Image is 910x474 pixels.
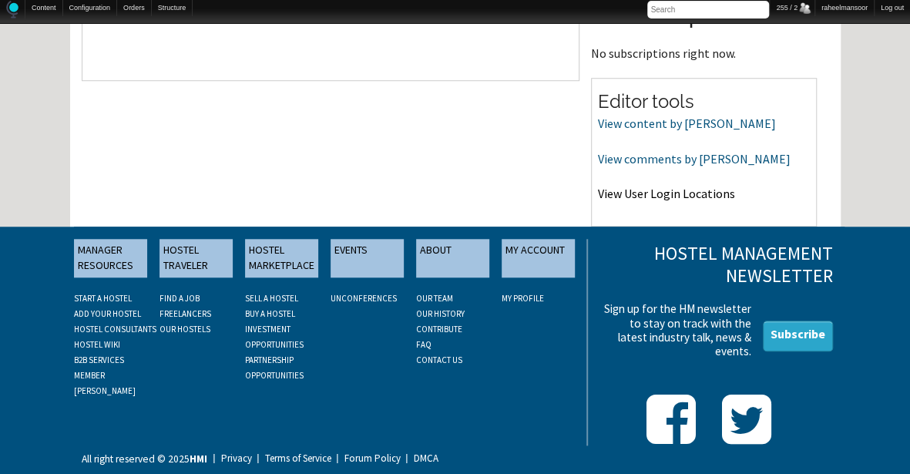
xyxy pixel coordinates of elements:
[598,116,776,131] a: View content by [PERSON_NAME]
[210,455,252,462] a: Privacy
[403,455,438,462] a: DMCA
[763,321,833,351] a: Subscribe
[74,239,147,277] a: MANAGER RESOURCES
[416,355,462,365] a: CONTACT US
[331,239,404,277] a: EVENTS
[74,339,120,350] a: HOSTEL WIKI
[245,239,318,277] a: HOSTEL MARKETPLACE
[74,324,156,334] a: HOSTEL CONSULTANTS
[598,89,810,115] h2: Editor tools
[416,293,453,304] a: OUR TEAM
[416,339,431,350] a: FAQ
[6,1,18,18] img: Home
[82,451,207,468] p: All right reserved © 2025
[416,324,462,334] a: CONTRIBUTE
[647,1,769,18] input: Search
[598,186,735,201] a: View User Login Locations
[245,324,304,350] a: INVESTMENT OPPORTUNITIES
[598,151,791,166] a: View comments by [PERSON_NAME]
[74,308,141,319] a: ADD YOUR HOSTEL
[502,239,575,277] a: MY ACCOUNT
[599,302,750,358] p: Sign up for the HM newsletter to stay on track with the latest industry talk, news & events.
[160,293,200,304] a: FIND A JOB
[331,293,397,304] a: UNCONFERENCES
[245,308,295,319] a: BUY A HOSTEL
[160,308,211,319] a: FREELANCERS
[74,370,136,396] a: MEMBER [PERSON_NAME]
[160,239,233,277] a: HOSTEL TRAVELER
[416,308,465,319] a: OUR HISTORY
[190,452,207,466] strong: HMI
[74,355,124,365] a: B2B SERVICES
[599,243,832,287] h3: Hostel Management Newsletter
[254,455,331,462] a: Terms of Service
[416,239,489,277] a: ABOUT
[245,355,304,381] a: PARTNERSHIP OPPORTUNITIES
[74,293,132,304] a: START A HOSTEL
[245,293,298,304] a: SELL A HOSTEL
[160,324,210,334] a: OUR HOSTELS
[334,455,401,462] a: Forum Policy
[502,293,544,304] a: My Profile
